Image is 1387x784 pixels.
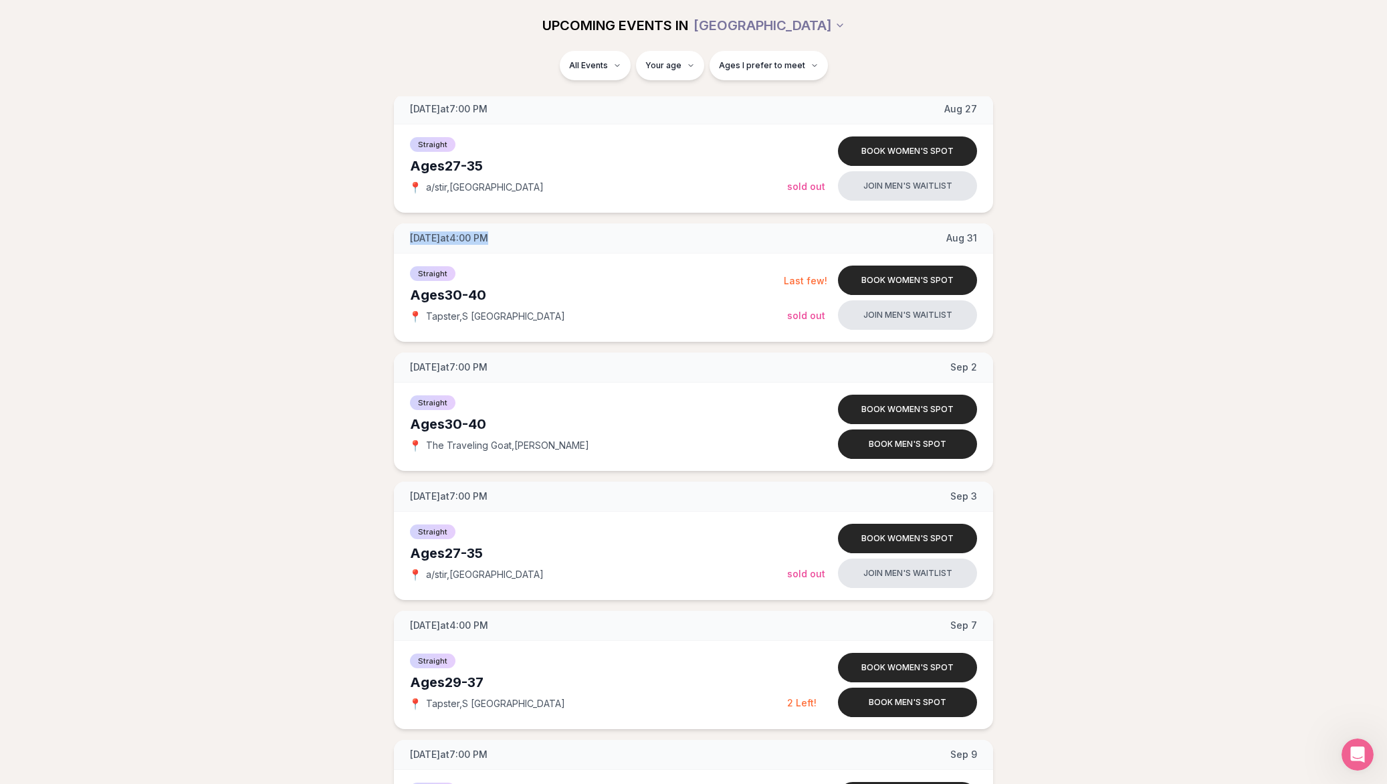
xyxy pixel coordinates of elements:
button: Book women's spot [838,395,977,424]
span: Sold Out [787,310,825,321]
span: 📍 [410,569,421,580]
button: All Events [560,51,631,80]
span: Straight [410,266,455,281]
button: Book women's spot [838,266,977,295]
span: 2 Left! [787,697,817,708]
span: a/stir , [GEOGRAPHIC_DATA] [426,181,544,194]
button: Book men's spot [838,688,977,717]
span: Straight [410,654,455,668]
span: Tapster , S [GEOGRAPHIC_DATA] [426,697,565,710]
button: Book women's spot [838,136,977,166]
span: Sold Out [787,568,825,579]
span: Tapster , S [GEOGRAPHIC_DATA] [426,310,565,323]
span: [DATE] at 7:00 PM [410,490,488,503]
span: [DATE] at 7:00 PM [410,748,488,761]
span: Sep 7 [950,619,977,632]
button: Book men's spot [838,429,977,459]
div: Ages 27-35 [410,157,787,175]
span: Aug 27 [944,102,977,116]
span: Aug 31 [946,231,977,245]
button: Your age [636,51,704,80]
span: All Events [569,60,608,71]
iframe: Intercom live chat [1342,739,1374,771]
span: [DATE] at 4:00 PM [410,619,488,632]
button: Join men's waitlist [838,559,977,588]
span: Sold Out [787,181,825,192]
span: Your age [645,60,681,71]
span: 📍 [410,182,421,193]
span: 📍 [410,311,421,322]
span: Sep 3 [950,490,977,503]
span: Sep 9 [950,748,977,761]
span: 📍 [410,440,421,451]
span: 📍 [410,698,421,709]
span: Ages I prefer to meet [719,60,805,71]
button: Join men's waitlist [838,300,977,330]
span: a/stir , [GEOGRAPHIC_DATA] [426,568,544,581]
span: Sep 2 [950,361,977,374]
button: Book women's spot [838,653,977,682]
span: Straight [410,524,455,539]
span: [DATE] at 7:00 PM [410,102,488,116]
div: Ages 29-37 [410,673,787,692]
div: Ages 30-40 [410,286,784,304]
div: Ages 27-35 [410,544,787,563]
button: Book women's spot [838,524,977,553]
span: Straight [410,395,455,410]
span: The Traveling Goat , [PERSON_NAME] [426,439,589,452]
span: [DATE] at 4:00 PM [410,231,488,245]
button: [GEOGRAPHIC_DATA] [693,11,845,40]
button: Join men's waitlist [838,171,977,201]
span: UPCOMING EVENTS IN [542,16,688,35]
div: Ages 30-40 [410,415,787,433]
span: [DATE] at 7:00 PM [410,361,488,374]
span: Straight [410,137,455,152]
span: Last few! [784,275,827,286]
button: Ages I prefer to meet [710,51,828,80]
